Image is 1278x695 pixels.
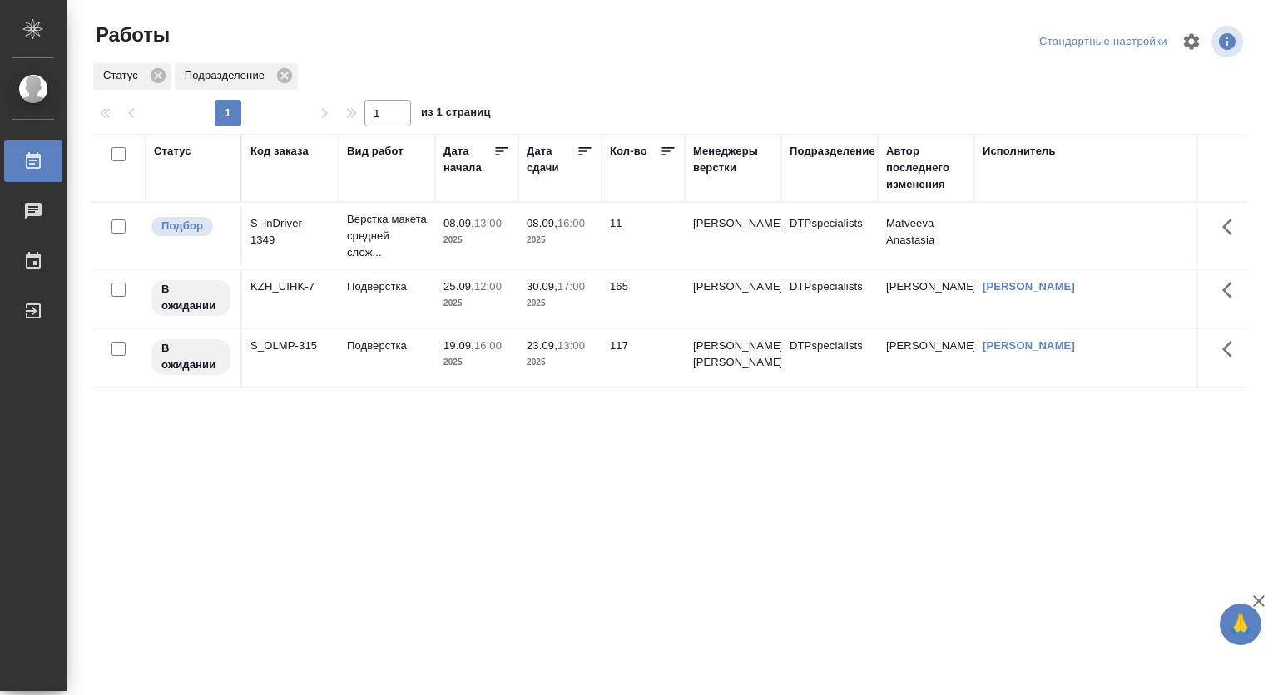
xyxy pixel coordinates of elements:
[175,63,298,90] div: Подразделение
[781,207,878,265] td: DTPspecialists
[983,339,1075,352] a: [PERSON_NAME]
[150,338,232,377] div: Исполнитель назначен, приступать к работе пока рано
[1035,29,1171,55] div: split button
[527,280,557,293] p: 30.09,
[878,270,974,328] td: [PERSON_NAME]
[93,63,171,90] div: Статус
[886,143,966,193] div: Автор последнего изменения
[443,339,474,352] p: 19.09,
[103,67,144,84] p: Статус
[443,295,510,312] p: 2025
[693,215,773,232] p: [PERSON_NAME]
[474,217,502,229] p: 13:00
[693,338,773,371] p: [PERSON_NAME], [PERSON_NAME]
[1220,604,1261,645] button: 🙏
[250,143,309,160] div: Код заказа
[602,207,685,265] td: 11
[154,143,191,160] div: Статус
[443,217,474,229] p: 08.09,
[347,143,404,160] div: Вид работ
[878,329,974,387] td: [PERSON_NAME]
[1212,207,1252,247] button: Здесь прячутся важные кнопки
[878,207,974,265] td: Matveeva Anastasia
[693,278,773,295] p: [PERSON_NAME]
[443,232,510,249] p: 2025
[1211,26,1246,57] span: Посмотреть информацию
[983,280,1075,293] a: [PERSON_NAME]
[443,143,493,176] div: Дата начала
[527,143,577,176] div: Дата сдачи
[474,339,502,352] p: 16:00
[347,211,427,261] p: Верстка макета средней слож...
[557,339,585,352] p: 13:00
[1212,270,1252,310] button: Здесь прячутся важные кнопки
[1226,607,1255,642] span: 🙏
[474,280,502,293] p: 12:00
[602,329,685,387] td: 117
[161,281,220,314] p: В ожидании
[527,354,593,371] p: 2025
[92,22,170,48] span: Работы
[150,215,232,238] div: Можно подбирать исполнителей
[161,340,220,373] p: В ожидании
[1171,22,1211,62] span: Настроить таблицу
[150,278,232,318] div: Исполнитель назначен, приступать к работе пока рано
[602,270,685,328] td: 165
[557,217,585,229] p: 16:00
[781,329,878,387] td: DTPspecialists
[781,270,878,328] td: DTPspecialists
[983,143,1056,160] div: Исполнитель
[693,143,773,176] div: Менеджеры верстки
[185,67,270,84] p: Подразделение
[557,280,585,293] p: 17:00
[347,278,427,295] p: Подверстка
[527,339,557,352] p: 23.09,
[250,338,330,354] div: S_OLMP-315
[250,215,330,249] div: S_inDriver-1349
[161,218,203,234] p: Подбор
[347,338,427,354] p: Подверстка
[790,143,875,160] div: Подразделение
[421,102,491,126] span: из 1 страниц
[250,278,330,295] div: KZH_UIHK-7
[610,143,647,160] div: Кол-во
[527,295,593,312] p: 2025
[443,280,474,293] p: 25.09,
[1212,329,1252,369] button: Здесь прячутся важные кнопки
[443,354,510,371] p: 2025
[527,232,593,249] p: 2025
[527,217,557,229] p: 08.09,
